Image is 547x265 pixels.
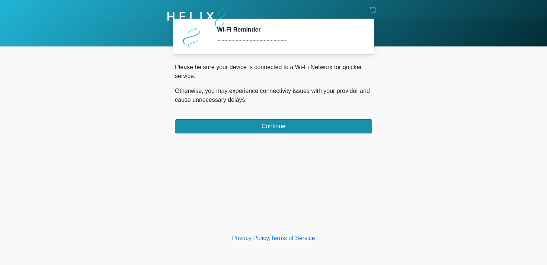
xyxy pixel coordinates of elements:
[271,235,315,241] a: Terms of Service
[175,87,372,104] p: Otherwise, you may experience connectivity issues with your provider and cause unnecessary delays
[167,6,278,32] img: Helix Biowellness Logo
[175,119,372,133] button: Continue
[175,63,372,81] p: Please be sure your device is connected to a Wi-Fi Network for quicker service.
[245,97,247,103] span: .
[217,36,361,45] div: ~~~~~~~~~~~~~~~~~~~~
[269,235,271,241] a: |
[232,235,269,241] a: Privacy Policy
